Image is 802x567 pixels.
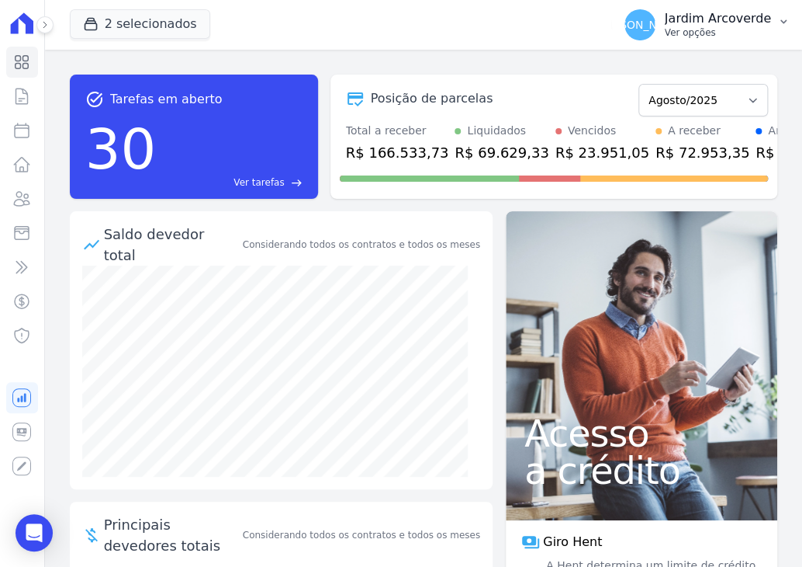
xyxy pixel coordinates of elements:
[665,11,771,26] p: Jardim Arcoverde
[243,528,480,542] span: Considerando todos os contratos e todos os meses
[665,26,771,39] p: Ver opções
[110,90,223,109] span: Tarefas em aberto
[291,177,302,189] span: east
[243,238,480,252] div: Considerando todos os contratos e todos os meses
[612,3,802,47] button: [PERSON_NAME] Jardim Arcoverde Ver opções
[104,224,240,266] div: Saldo devedor total
[233,176,284,190] span: Ver tarefas
[346,123,449,139] div: Total a receber
[594,19,684,30] span: [PERSON_NAME]
[524,452,759,489] span: a crédito
[162,176,302,190] a: Ver tarefas east
[467,123,526,139] div: Liquidados
[655,142,749,163] div: R$ 72.953,35
[16,514,53,551] div: Open Intercom Messenger
[104,514,240,556] span: Principais devedores totais
[70,9,210,39] button: 2 selecionados
[455,142,548,163] div: R$ 69.629,33
[543,533,602,551] span: Giro Hent
[85,109,157,190] div: 30
[346,142,449,163] div: R$ 166.533,73
[668,123,721,139] div: A receber
[85,90,104,109] span: task_alt
[371,89,493,108] div: Posição de parcelas
[524,415,759,452] span: Acesso
[568,123,616,139] div: Vencidos
[555,142,649,163] div: R$ 23.951,05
